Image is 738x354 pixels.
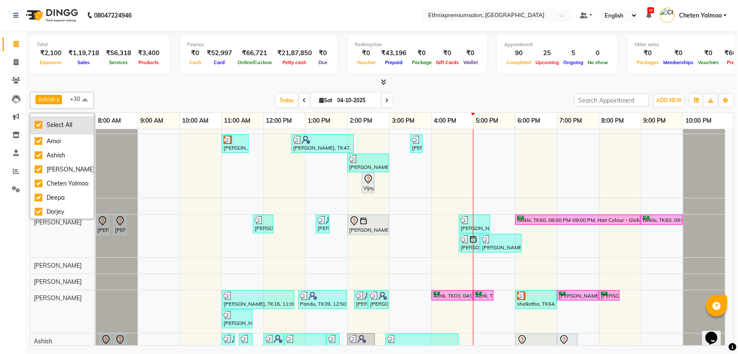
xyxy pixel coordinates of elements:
[35,193,89,202] div: Deepa
[647,7,654,13] span: 28
[187,59,203,65] span: Cash
[274,48,315,58] div: ₹21,87,850
[504,41,610,48] div: Appointment
[35,151,89,160] div: Ashish
[461,59,480,65] span: Wallet
[641,115,668,127] a: 9:00 PM
[660,8,675,23] img: Cheten Yolmoo
[70,95,87,102] span: +30
[355,292,367,308] div: [PERSON_NAME], TK25, 02:10 PM-02:30 PM, Haircut - Premier Men Hair Cut
[600,292,619,300] div: [PERSON_NAME], TK50, 08:00 PM-08:30 PM, Haircut - [PERSON_NAME] Trim
[114,216,126,234] div: [PERSON_NAME], TK29, 08:25 AM-08:45 AM, Express Wash - Women wash up
[276,94,298,107] span: Today
[35,165,89,174] div: [PERSON_NAME]
[203,48,235,58] div: ₹52,997
[265,335,283,351] div: Nikhil, TK19, 12:00 PM-12:30 PM, Haircut - [PERSON_NAME] Trim
[635,48,661,58] div: ₹0
[222,115,253,127] a: 11:00 AM
[504,48,533,58] div: 90
[348,216,388,234] div: [PERSON_NAME], TK21, 02:00 PM-03:00 PM, Hair spa With Cavier + Booster Medium Women
[600,115,626,127] a: 8:00 PM
[383,59,405,65] span: Prepaid
[281,59,309,65] span: Petty cash
[187,41,330,48] div: Finance
[35,121,89,130] div: Select All
[679,11,722,20] span: Cheten Yolmoo
[135,48,163,58] div: ₹3,400
[240,335,252,351] div: Navya, TK39, 11:25 AM-11:45 AM, Haircut - Premier Men Hair Cut
[585,59,610,65] span: No show
[335,94,378,107] input: 2025-10-04
[37,48,65,58] div: ₹2,100
[432,292,472,300] div: Aerik, TK03, 04:00 PM-05:00 PM, Haircut - Top Tier Men Hair Cut
[516,216,640,224] div: twikle, TK60, 06:00 PM-09:00 PM, Hair Colour - Global Coloring - Long([DEMOGRAPHIC_DATA])
[76,59,92,65] span: Sales
[34,262,82,269] span: [PERSON_NAME]
[533,48,561,58] div: 25
[65,48,103,58] div: ₹1,19,718
[461,48,480,58] div: ₹0
[473,115,500,127] a: 5:00 PM
[22,3,80,27] img: logo
[97,216,109,234] div: [PERSON_NAME], TK48, 08:00 AM-08:20 AM, Hair spa With Cavier + Booster Medium Women
[56,96,59,103] a: x
[94,3,132,27] b: 08047224946
[348,155,388,171] div: [PERSON_NAME], TK04, 02:00 PM-03:00 PM, Haircut - Premier Women Hair Cut
[212,59,227,65] span: Card
[696,59,721,65] span: Vouchers
[187,48,203,58] div: ₹0
[654,94,684,106] button: ADD NEW
[411,136,422,152] div: [PERSON_NAME], TK27, 03:30 PM-03:45 PM, Threading - Eye Brows
[646,12,651,19] a: 28
[223,335,234,351] div: Nikhil, TK19, 11:00 AM-11:20 AM, Haircut - Premier Men Hair Cut
[96,115,123,127] a: 8:00 AM
[107,59,130,65] span: Services
[315,48,330,58] div: ₹0
[558,115,585,127] a: 7:00 PM
[136,59,161,65] span: Products
[355,59,378,65] span: Voucher
[138,115,165,127] a: 9:00 AM
[223,311,252,327] div: [PERSON_NAME], TK16, 11:00 AM-11:45 AM, [MEDICAL_DATA]
[410,59,434,65] span: Package
[348,115,375,127] a: 2:00 PM
[533,59,561,65] span: Upcoming
[223,292,294,308] div: [PERSON_NAME], TK16, 11:00 AM-12:45 PM, Haircut - Top Tier Men Hair Cut,[MEDICAL_DATA]
[316,59,329,65] span: Due
[656,97,682,103] span: ADD NEW
[180,115,211,127] a: 10:00 AM
[306,115,332,127] a: 1:00 PM
[264,115,294,127] a: 12:00 PM
[696,48,721,58] div: ₹0
[254,216,273,232] div: [PERSON_NAME], TK36, 11:45 AM-12:15 PM, Express Wash - Women Hydrate Wash
[574,94,649,107] input: Search Appointment
[318,97,335,103] span: Sat
[35,137,89,146] div: Amoi
[410,48,434,58] div: ₹0
[378,48,410,58] div: ₹43,196
[38,59,64,65] span: Expenses
[460,235,479,251] div: [PERSON_NAME], TK59, 04:40 PM-05:10 PM, Bond Builder - Standalone Treatment - Medium([DEMOGRAPHIC...
[642,216,682,224] div: twikle, TK60, 09:00 PM-12:00 AM, Hair Colour - Global Streaks - Long([DEMOGRAPHIC_DATA])
[434,59,461,65] span: Gift Cards
[34,337,52,345] span: Ashish
[516,335,556,353] div: Archana, TK65, 06:00 PM-07:00 PM, Haircut - Premier Men Hair Cut
[38,96,56,103] span: Ashish
[103,48,135,58] div: ₹56,318
[683,115,714,127] a: 10:00 PM
[355,41,480,48] div: Redemption
[661,48,696,58] div: ₹0
[37,41,163,48] div: Total
[474,292,493,300] div: Aerik, TK03, 05:00 PM-05:30 PM, Haircut - [PERSON_NAME] Trim
[481,235,521,251] div: [PERSON_NAME], TK52, 05:10 PM-06:10 PM, Haircut - Premier Women Hair Cut
[460,216,489,232] div: [PERSON_NAME], TK58, 04:40 PM-05:25 PM, Hair spa with Booster medium Women
[516,292,556,308] div: sheiketha, TK64, 06:00 PM-07:00 PM, Haircut - Premier Men Hair Cut
[317,216,329,232] div: [PERSON_NAME], TK40, 01:15 PM-01:35 PM, Haircut - Premier Women Hair Cut
[34,278,82,286] span: [PERSON_NAME]
[292,136,353,152] div: [PERSON_NAME], TK47, 12:40 PM-02:10 PM, Retuals - Power Hyaluronic Range(Unisex)
[35,179,89,188] div: Cheten Yolmoo
[223,136,248,152] div: [PERSON_NAME], TK07, 11:00 AM-11:40 AM, Hair Colour - Global Coloring - Medium([DEMOGRAPHIC_DATA])
[558,292,598,300] div: [PERSON_NAME], TK50, 07:00 PM-08:00 PM, Haircut - Premier Women Hair Cut
[369,292,388,308] div: [PERSON_NAME], TK25, 02:30 PM-03:00 PM, Haircut - [PERSON_NAME] Trim
[585,48,610,58] div: 0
